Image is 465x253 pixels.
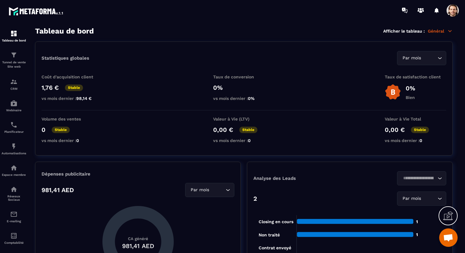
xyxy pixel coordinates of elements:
p: Bien [406,95,415,100]
p: 981,41 AED [42,186,74,194]
span: 98,14 € [76,96,92,101]
p: Réseaux Sociaux [2,195,26,201]
a: formationformationCRM [2,73,26,95]
div: Search for option [397,192,446,206]
input: Search for option [401,175,436,182]
p: Taux de satisfaction client [385,74,446,79]
p: Statistiques globales [42,55,89,61]
div: Search for option [185,183,234,197]
div: Search for option [397,51,446,65]
div: Ouvrir le chat [439,228,458,247]
input: Search for option [210,187,224,193]
img: email [10,211,18,218]
a: schedulerschedulerPlanificateur [2,117,26,138]
a: social-networksocial-networkRéseaux Sociaux [2,181,26,206]
p: Taux de conversion [213,74,275,79]
a: automationsautomationsEspace membre [2,160,26,181]
p: Stable [52,127,70,133]
p: Tableau de bord [2,39,26,42]
span: 0 [248,138,251,143]
img: formation [10,51,18,59]
img: social-network [10,186,18,193]
img: automations [10,143,18,150]
p: vs mois dernier : [213,138,275,143]
p: Valeur à Vie (LTV) [213,117,275,121]
a: formationformationTableau de bord [2,25,26,47]
a: emailemailE-mailing [2,206,26,227]
p: Afficher le tableau : [383,29,425,34]
p: 0,00 € [385,126,405,133]
span: 0 [419,138,422,143]
p: 2 [253,195,257,202]
p: Comptabilité [2,241,26,244]
p: 0 [42,126,46,133]
img: logo [9,6,64,17]
img: automations [10,100,18,107]
p: Webinaire [2,109,26,112]
p: vs mois dernier : [42,138,103,143]
img: formation [10,78,18,85]
p: Coût d'acquisition client [42,74,103,79]
p: vs mois dernier : [213,96,275,101]
tspan: Contrat envoyé [259,245,291,251]
p: vs mois dernier : [385,138,446,143]
p: CRM [2,87,26,90]
p: Dépenses publicitaire [42,171,234,177]
p: Automatisations [2,152,26,155]
a: automationsautomationsAutomatisations [2,138,26,160]
p: Analyse des Leads [253,176,350,181]
img: scheduler [10,121,18,128]
p: 1,76 € [42,84,59,91]
p: Planificateur [2,130,26,133]
p: Stable [411,127,429,133]
span: 0% [248,96,255,101]
a: formationformationTunnel de vente Site web [2,47,26,73]
p: Stable [239,127,257,133]
p: Volume des ventes [42,117,103,121]
span: 0 [76,138,79,143]
span: Par mois [401,55,422,61]
input: Search for option [422,55,436,61]
p: Valeur à Vie Total [385,117,446,121]
span: Par mois [189,187,210,193]
img: automations [10,164,18,172]
p: E-mailing [2,219,26,223]
div: Search for option [397,171,446,185]
p: 0% [406,85,415,92]
h3: Tableau de bord [35,27,94,35]
p: Stable [65,85,83,91]
p: Général [428,28,453,34]
tspan: Closing en cours [259,219,293,224]
img: formation [10,30,18,37]
tspan: Non traité [259,232,280,237]
p: Tunnel de vente Site web [2,60,26,69]
img: b-badge-o.b3b20ee6.svg [385,84,401,100]
p: Espace membre [2,173,26,176]
a: accountantaccountantComptabilité [2,227,26,249]
a: automationsautomationsWebinaire [2,95,26,117]
p: vs mois dernier : [42,96,103,101]
img: accountant [10,232,18,239]
p: 0,00 € [213,126,233,133]
p: 0% [213,84,275,91]
span: Par mois [401,195,422,202]
input: Search for option [422,195,436,202]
